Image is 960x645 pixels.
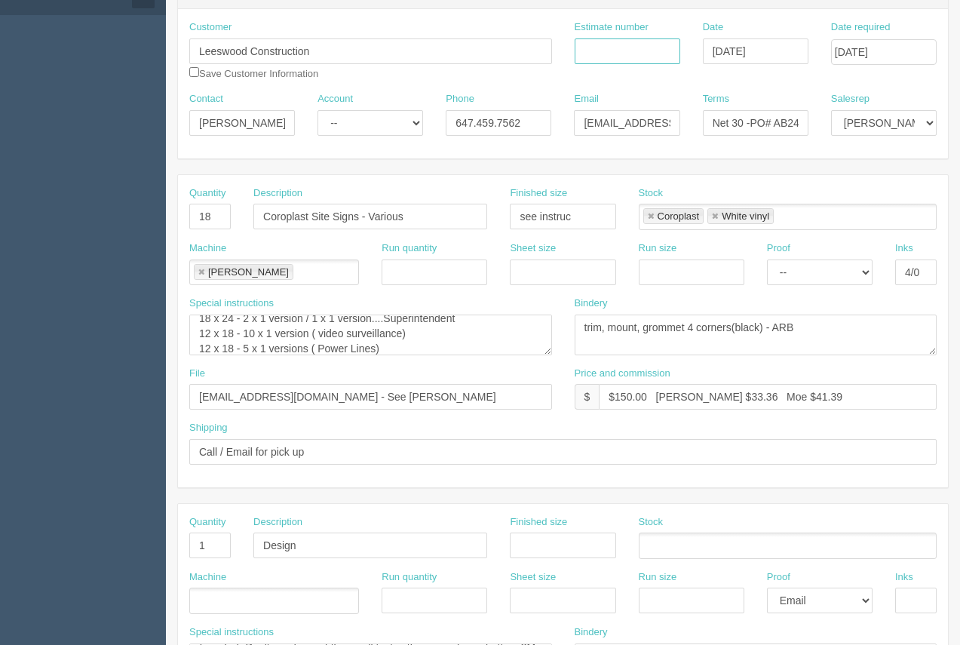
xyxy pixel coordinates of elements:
label: Sheet size [510,570,556,585]
label: Bindery [575,296,608,311]
label: Proof [767,241,790,256]
label: Quantity [189,515,225,530]
textarea: trim, mount, grommet 4 corners(black) - ARB [575,315,937,355]
label: Terms [703,92,729,106]
label: Quantity [189,186,225,201]
label: Price and commission [575,367,670,381]
label: Estimate number [575,20,649,35]
label: Date required [831,20,891,35]
input: Enter customer name [189,38,552,64]
label: Special instructions [189,296,274,311]
label: Special instructions [189,625,274,640]
div: [PERSON_NAME] [208,267,289,277]
label: Email [574,92,599,106]
label: Finished size [510,186,567,201]
label: Salesrep [831,92,870,106]
label: Run quantity [382,241,437,256]
label: Inks [895,241,913,256]
label: File [189,367,205,381]
label: Finished size [510,515,567,530]
label: Run size [639,570,677,585]
label: Machine [189,241,226,256]
label: Inks [895,570,913,585]
label: Run quantity [382,570,437,585]
label: Machine [189,570,226,585]
label: Stock [639,186,664,201]
label: Contact [189,92,223,106]
label: Stock [639,515,664,530]
label: Date [703,20,723,35]
label: Bindery [575,625,608,640]
div: White vinyl [722,211,769,221]
label: Proof [767,570,790,585]
div: Coroplast [658,211,700,221]
label: Account [317,92,353,106]
div: $ [575,384,600,410]
label: Description [253,186,302,201]
div: Save Customer Information [189,20,552,81]
label: Sheet size [510,241,556,256]
label: Run size [639,241,677,256]
label: Customer [189,20,232,35]
label: Shipping [189,421,228,435]
label: Phone [446,92,474,106]
label: Description [253,515,302,530]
